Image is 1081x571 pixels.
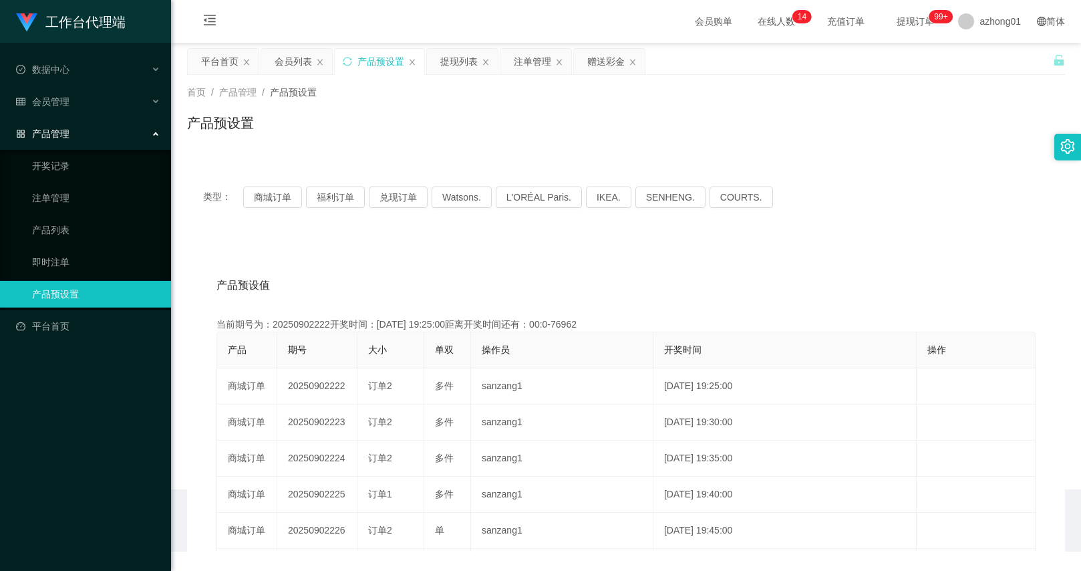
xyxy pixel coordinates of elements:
a: 即时注单 [32,249,160,275]
sup: 14 [792,10,812,23]
button: IKEA. [586,187,631,208]
td: 20250902224 [277,441,357,477]
a: 产品列表 [32,217,160,243]
i: 图标: check-circle-o [16,65,25,74]
td: 20250902222 [277,368,357,405]
i: 图标: close [555,58,563,66]
i: 图标: close [629,58,637,66]
span: 会员管理 [16,96,69,107]
span: 提现订单 [890,17,941,26]
button: SENHENG. [635,187,706,208]
span: 期号 [288,344,307,355]
span: 单双 [435,344,454,355]
a: 工作台代理端 [16,16,126,27]
td: sanzang1 [471,368,653,405]
td: [DATE] 19:40:00 [653,477,917,513]
span: 订单2 [368,525,392,536]
p: 4 [802,10,806,23]
button: 兑现订单 [369,187,428,208]
span: 类型： [203,187,243,208]
td: [DATE] 19:45:00 [653,513,917,549]
h1: 产品预设置 [187,113,254,133]
div: 注单管理 [514,49,551,74]
div: 平台首页 [201,49,239,74]
span: 多件 [435,489,454,499]
i: 图标: table [16,97,25,106]
span: 大小 [368,344,387,355]
i: 图标: sync [343,57,352,66]
td: 商城订单 [217,405,277,441]
i: 图标: close [316,58,324,66]
img: logo.9652507e.png [16,13,37,32]
span: 订单2 [368,453,392,463]
i: 图标: menu-fold [187,1,233,43]
a: 注单管理 [32,185,160,211]
div: 2021 [182,522,1070,536]
td: sanzang1 [471,477,653,513]
span: 订单2 [368,380,392,391]
h1: 工作台代理端 [45,1,126,43]
span: 产品管理 [16,128,69,139]
td: 商城订单 [217,477,277,513]
button: Watsons. [432,187,492,208]
i: 图标: close [482,58,490,66]
button: 商城订单 [243,187,302,208]
i: 图标: global [1037,17,1046,26]
span: 操作 [927,344,946,355]
button: L'ORÉAL Paris. [496,187,582,208]
span: 订单1 [368,489,392,499]
td: sanzang1 [471,513,653,549]
span: 首页 [187,87,206,98]
span: 操作员 [482,344,510,355]
div: 当前期号为：20250902222开奖时间：[DATE] 19:25:00距离开奖时间还有：00:0-76962 [216,318,1036,332]
div: 提现列表 [440,49,478,74]
span: 多件 [435,417,454,427]
i: 图标: close [243,58,251,66]
a: 产品预设置 [32,281,160,308]
span: 产品管理 [219,87,257,98]
div: 产品预设置 [357,49,404,74]
span: 产品预设值 [216,277,270,294]
i: 图标: close [408,58,416,66]
td: 20250902223 [277,405,357,441]
td: [DATE] 19:30:00 [653,405,917,441]
a: 开奖记录 [32,152,160,179]
td: 商城订单 [217,513,277,549]
span: 订单2 [368,417,392,427]
div: 会员列表 [275,49,312,74]
span: 单 [435,525,444,536]
span: 充值订单 [820,17,871,26]
button: COURTS. [710,187,773,208]
i: 图标: setting [1060,139,1075,154]
span: 产品预设置 [270,87,317,98]
i: 图标: appstore-o [16,129,25,138]
td: 20250902225 [277,477,357,513]
td: 商城订单 [217,368,277,405]
span: 开奖时间 [664,344,702,355]
button: 福利订单 [306,187,365,208]
td: sanzang1 [471,405,653,441]
p: 1 [798,10,802,23]
span: / [211,87,214,98]
td: [DATE] 19:35:00 [653,441,917,477]
span: 多件 [435,380,454,391]
td: [DATE] 19:25:00 [653,368,917,405]
td: 20250902226 [277,513,357,549]
span: 数据中心 [16,64,69,75]
i: 图标: unlock [1053,54,1065,66]
a: 图标: dashboard平台首页 [16,313,160,340]
sup: 1063 [929,10,953,23]
td: sanzang1 [471,441,653,477]
div: 赠送彩金 [587,49,625,74]
span: 在线人数 [751,17,802,26]
span: / [262,87,265,98]
span: 多件 [435,453,454,463]
span: 产品 [228,344,247,355]
td: 商城订单 [217,441,277,477]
